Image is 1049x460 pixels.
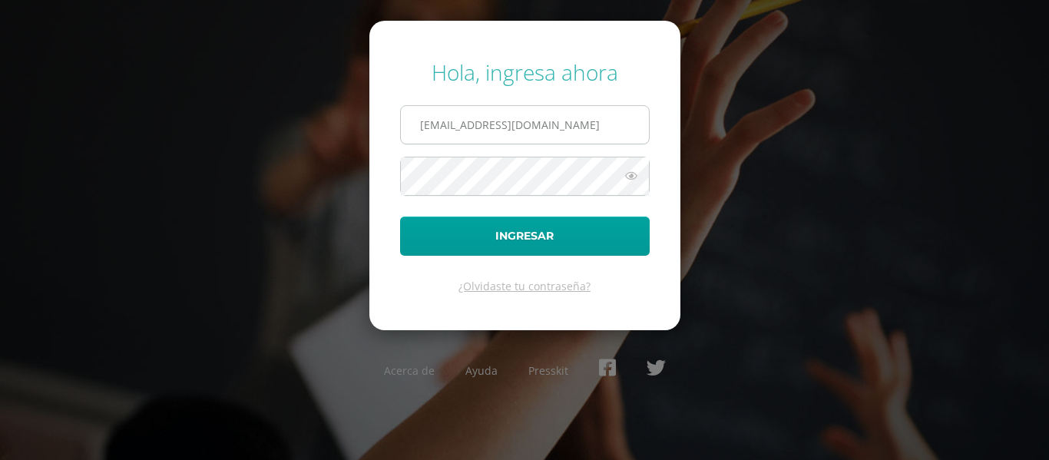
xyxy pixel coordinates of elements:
[400,217,650,256] button: Ingresar
[400,58,650,87] div: Hola, ingresa ahora
[465,363,498,378] a: Ayuda
[528,363,568,378] a: Presskit
[401,106,649,144] input: Correo electrónico o usuario
[458,279,591,293] a: ¿Olvidaste tu contraseña?
[384,363,435,378] a: Acerca de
